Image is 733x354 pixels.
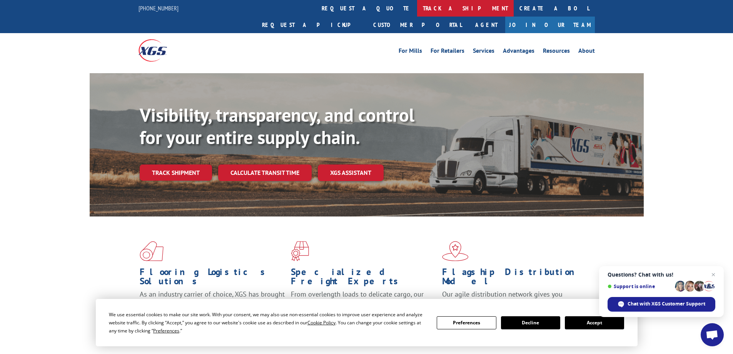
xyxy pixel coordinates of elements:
div: Open chat [701,323,724,346]
span: Questions? Chat with us! [608,272,715,278]
a: Track shipment [140,164,212,181]
h1: Flooring Logistics Solutions [140,267,285,290]
button: Preferences [437,316,496,329]
span: Cookie Policy [307,319,336,326]
span: Chat with XGS Customer Support [628,300,705,307]
b: Visibility, transparency, and control for your entire supply chain. [140,103,414,149]
a: Agent [468,17,505,33]
span: Support is online [608,284,672,289]
div: We use essential cookies to make our site work. With your consent, we may also use non-essential ... [109,310,427,335]
span: Preferences [153,327,179,334]
div: Chat with XGS Customer Support [608,297,715,312]
img: xgs-icon-total-supply-chain-intelligence-red [140,241,164,261]
a: Advantages [503,48,534,56]
a: Join Our Team [505,17,595,33]
span: Our agile distribution network gives you nationwide inventory management on demand. [442,290,584,308]
a: Calculate transit time [218,164,312,181]
a: About [578,48,595,56]
span: As an industry carrier of choice, XGS has brought innovation and dedication to flooring logistics... [140,290,285,317]
a: [PHONE_NUMBER] [139,4,179,12]
a: Resources [543,48,570,56]
span: Close chat [709,270,718,279]
div: Cookie Consent Prompt [96,299,638,346]
a: For Mills [399,48,422,56]
a: Services [473,48,494,56]
img: xgs-icon-focused-on-flooring-red [291,241,309,261]
button: Decline [501,316,560,329]
h1: Specialized Freight Experts [291,267,436,290]
h1: Flagship Distribution Model [442,267,588,290]
a: Customer Portal [367,17,468,33]
p: From overlength loads to delicate cargo, our experienced staff knows the best way to move your fr... [291,290,436,324]
a: For Retailers [431,48,464,56]
a: Request a pickup [256,17,367,33]
a: XGS ASSISTANT [318,164,384,181]
button: Accept [565,316,624,329]
img: xgs-icon-flagship-distribution-model-red [442,241,469,261]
